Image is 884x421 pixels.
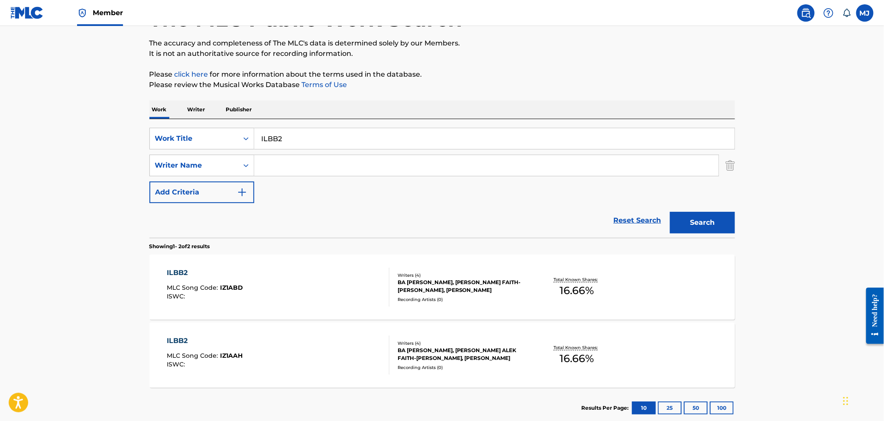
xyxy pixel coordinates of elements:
[860,281,884,350] iframe: Resource Center
[149,128,735,238] form: Search Form
[398,296,528,303] div: Recording Artists ( 0 )
[77,8,87,18] img: Top Rightsholder
[823,8,834,18] img: help
[560,351,594,366] span: 16.66 %
[220,284,243,291] span: IZ1ABD
[149,255,735,320] a: ILBB2MLC Song Code:IZ1ABDISWC:Writers (4)BA [PERSON_NAME], [PERSON_NAME] FAITH-[PERSON_NAME], [PE...
[223,100,255,119] p: Publisher
[220,352,243,359] span: IZ1AAH
[155,160,233,171] div: Writer Name
[175,70,208,78] a: click here
[155,133,233,144] div: Work Title
[237,187,247,198] img: 9d2ae6d4665cec9f34b9.svg
[167,352,220,359] span: MLC Song Code :
[149,100,169,119] p: Work
[582,404,631,412] p: Results Per Page:
[632,402,656,415] button: 10
[820,4,837,22] div: Help
[843,388,848,414] div: Drag
[149,243,210,250] p: Showing 1 - 2 of 2 results
[93,8,123,18] span: Member
[841,379,884,421] iframe: Chat Widget
[398,279,528,294] div: BA [PERSON_NAME], [PERSON_NAME] FAITH-[PERSON_NAME], [PERSON_NAME]
[560,283,594,298] span: 16.66 %
[801,8,811,18] img: search
[167,292,187,300] span: ISWC :
[398,364,528,371] div: Recording Artists ( 0 )
[149,181,254,203] button: Add Criteria
[149,49,735,59] p: It is not an authoritative source for recording information.
[609,211,666,230] a: Reset Search
[670,212,735,233] button: Search
[167,268,243,278] div: ILBB2
[398,340,528,347] div: Writers ( 4 )
[856,4,874,22] div: User Menu
[684,402,708,415] button: 50
[398,347,528,362] div: BA [PERSON_NAME], [PERSON_NAME] ALEK FAITH-[PERSON_NAME], [PERSON_NAME]
[149,38,735,49] p: The accuracy and completeness of The MLC's data is determined solely by our Members.
[149,323,735,388] a: ILBB2MLC Song Code:IZ1AAHISWC:Writers (4)BA [PERSON_NAME], [PERSON_NAME] ALEK FAITH-[PERSON_NAME]...
[167,336,243,346] div: ILBB2
[149,69,735,80] p: Please for more information about the terms used in the database.
[398,272,528,279] div: Writers ( 4 )
[797,4,815,22] a: Public Search
[10,6,44,19] img: MLC Logo
[167,360,187,368] span: ISWC :
[710,402,734,415] button: 100
[842,9,851,17] div: Notifications
[185,100,208,119] p: Writer
[725,155,735,176] img: Delete Criterion
[554,344,600,351] p: Total Known Shares:
[554,276,600,283] p: Total Known Shares:
[300,81,347,89] a: Terms of Use
[167,284,220,291] span: MLC Song Code :
[149,80,735,90] p: Please review the Musical Works Database
[658,402,682,415] button: 25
